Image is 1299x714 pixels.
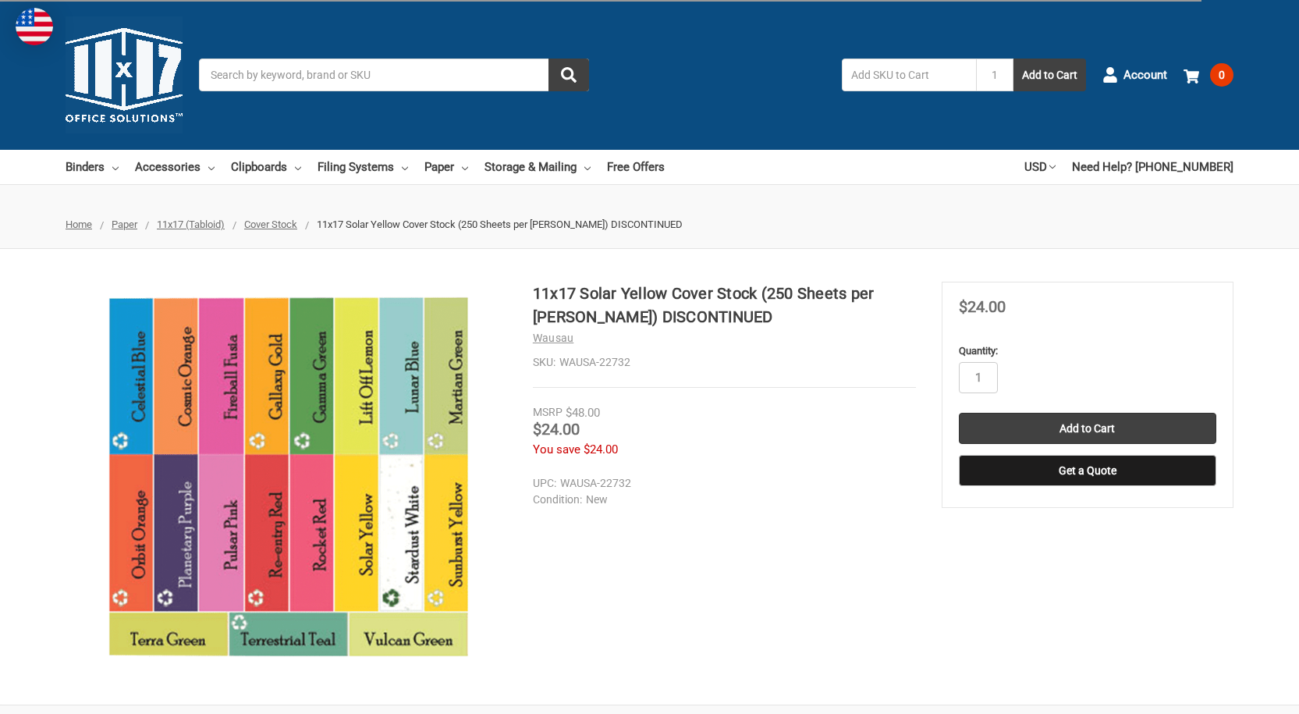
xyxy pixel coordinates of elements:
input: Add to Cart [959,413,1216,444]
dt: Condition: [533,492,582,508]
a: Binders [66,150,119,184]
dd: WAUSA-22732 [533,475,909,492]
a: Accessories [135,150,215,184]
a: Need Help? [PHONE_NUMBER] [1072,150,1233,184]
a: Paper [112,218,137,230]
span: $24.00 [959,297,1006,316]
a: 11x17 (Tabloid) [157,218,225,230]
h1: 11x17 Solar Yellow Cover Stock (250 Sheets per [PERSON_NAME]) DISCONTINUED [533,282,916,329]
span: You save [533,442,580,456]
dd: New [533,492,909,508]
span: 0 [1210,63,1233,87]
button: Get a Quote [959,455,1216,486]
input: Add SKU to Cart [842,59,976,91]
a: Wausau [533,332,574,344]
dt: UPC: [533,475,556,492]
img: 11x17 Solar Yellow Cover Stock (250 Sheets per Ream) [91,282,481,672]
a: Free Offers [607,150,665,184]
input: Search by keyword, brand or SKU [199,59,589,91]
dd: WAUSA-22732 [533,354,916,371]
a: Paper [424,150,468,184]
label: Quantity: [959,343,1216,359]
button: Add to Cart [1013,59,1086,91]
a: Clipboards [231,150,301,184]
a: Account [1102,55,1167,95]
a: Filing Systems [318,150,408,184]
span: $24.00 [584,442,618,456]
dt: SKU: [533,354,555,371]
a: Storage & Mailing [484,150,591,184]
img: duty and tax information for United States [16,8,53,45]
a: Home [66,218,92,230]
a: 0 [1184,55,1233,95]
iframe: Google Customer Reviews [1170,672,1299,714]
div: MSRP [533,404,563,421]
span: Account [1123,66,1167,84]
span: 11x17 Solar Yellow Cover Stock (250 Sheets per [PERSON_NAME]) DISCONTINUED [317,218,683,230]
span: $24.00 [533,420,580,439]
span: $48.00 [566,406,600,420]
a: USD [1024,150,1056,184]
img: 11x17.com [66,16,183,133]
a: Cover Stock [244,218,297,230]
